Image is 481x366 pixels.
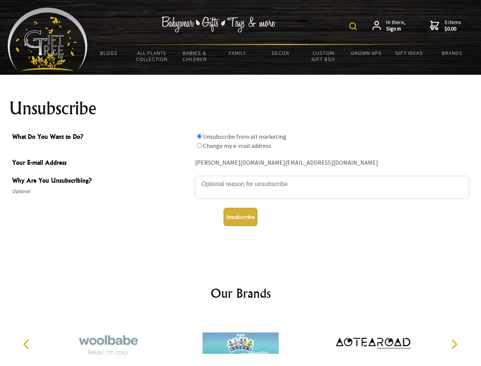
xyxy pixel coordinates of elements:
[197,134,202,139] input: What Do You Want to Do?
[8,8,88,71] img: Babyware - Gifts - Toys and more...
[203,142,271,149] label: Change my e-mail address
[12,176,191,187] span: Why Are You Unsubscribing?
[195,176,469,199] textarea: Why Are You Unsubscribing?
[9,99,472,117] h1: Unsubscribe
[349,22,357,30] img: product search
[444,19,461,32] span: 0 items
[12,187,191,196] span: Optional
[430,19,461,32] a: 0 items$0.00
[88,45,131,61] a: BLOGS
[386,26,406,32] strong: Sign in
[203,133,286,140] label: Unsubscribe from all marketing
[195,157,469,169] div: [PERSON_NAME][DOMAIN_NAME][EMAIL_ADDRESS][DOMAIN_NAME]
[259,45,302,61] a: Decor
[446,336,462,353] button: Next
[161,16,276,32] img: Babywear - Gifts - Toys & more
[197,143,202,148] input: What Do You Want to Do?
[302,45,345,67] a: Custom Gift Box
[19,336,36,353] button: Previous
[431,45,474,61] a: Brands
[372,19,406,32] a: Hi there,Sign in
[173,45,216,67] a: Babies & Children
[345,45,388,61] a: Grown Ups
[15,284,466,302] h2: Our Brands
[224,208,257,226] button: Unsubscribe
[131,45,174,67] a: All Plants Collection
[216,45,259,61] a: Family
[12,132,191,143] span: What Do You Want to Do?
[388,45,431,61] a: Gift Ideas
[444,26,461,32] strong: $0.00
[386,19,406,32] span: Hi there,
[12,158,191,169] span: Your E-mail Address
